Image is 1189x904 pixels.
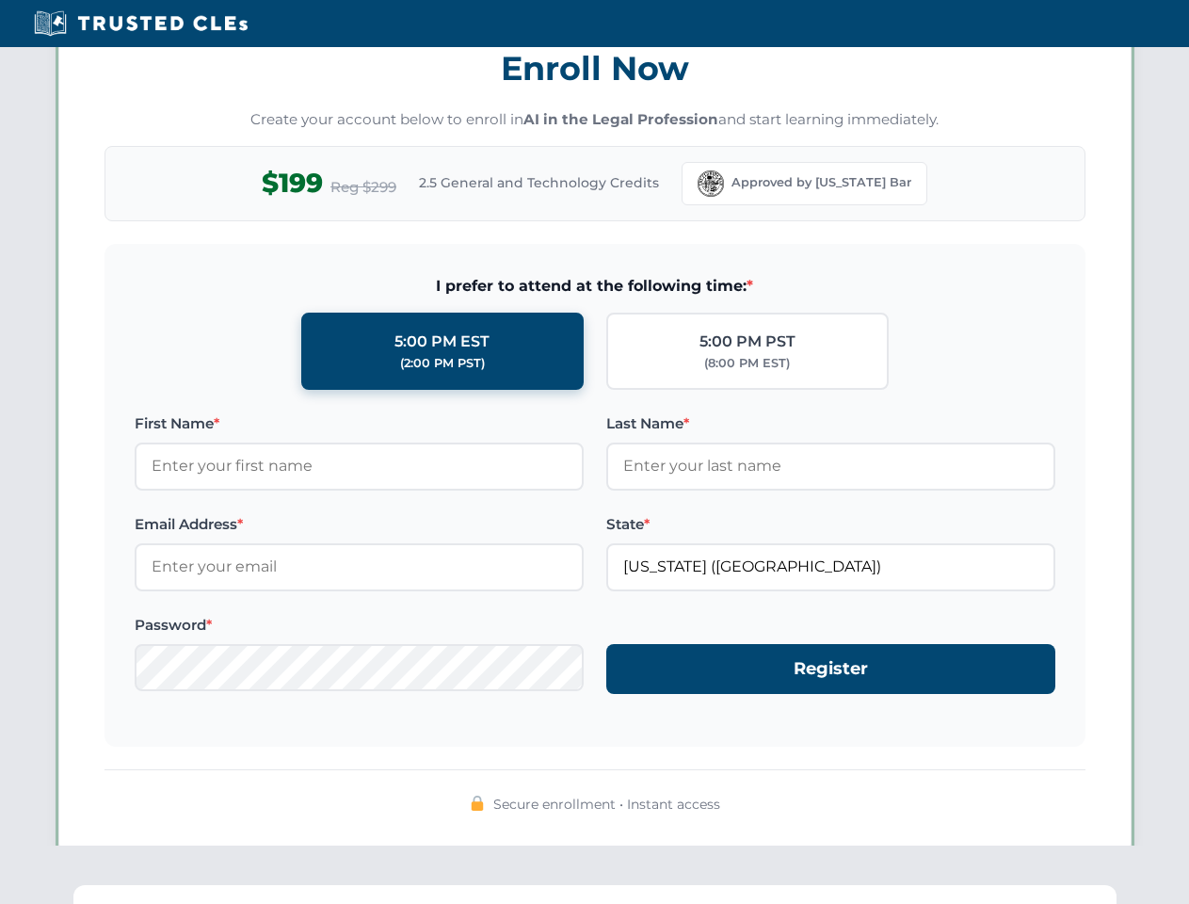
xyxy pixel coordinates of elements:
[135,513,584,536] label: Email Address
[523,110,718,128] strong: AI in the Legal Profession
[606,543,1055,590] input: Florida (FL)
[135,614,584,637] label: Password
[135,412,584,435] label: First Name
[606,513,1055,536] label: State
[28,9,253,38] img: Trusted CLEs
[470,796,485,811] img: 🔒
[394,330,490,354] div: 5:00 PM EST
[400,354,485,373] div: (2:00 PM PST)
[104,39,1085,98] h3: Enroll Now
[330,176,396,199] span: Reg $299
[704,354,790,373] div: (8:00 PM EST)
[731,173,911,192] span: Approved by [US_STATE] Bar
[135,274,1055,299] span: I prefer to attend at the following time:
[606,443,1055,490] input: Enter your last name
[698,170,724,197] img: Florida Bar
[606,644,1055,694] button: Register
[419,172,659,193] span: 2.5 General and Technology Credits
[493,794,720,815] span: Secure enrollment • Instant access
[135,543,584,590] input: Enter your email
[104,109,1085,131] p: Create your account below to enroll in and start learning immediately.
[135,443,584,490] input: Enter your first name
[606,412,1055,435] label: Last Name
[699,330,795,354] div: 5:00 PM PST
[262,162,323,204] span: $199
